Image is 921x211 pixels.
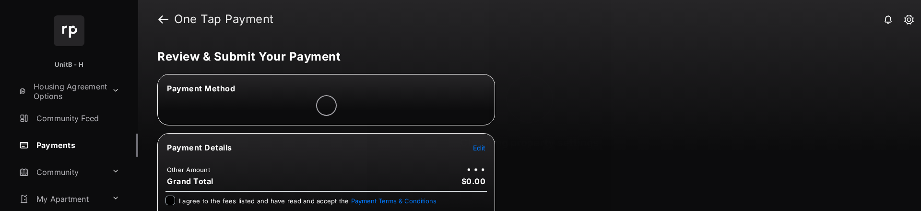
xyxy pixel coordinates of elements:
a: My Apartment [15,187,108,211]
img: svg+xml;base64,PHN2ZyB4bWxucz0iaHR0cDovL3d3dy53My5vcmcvMjAwMC9zdmciIHdpZHRoPSI2NCIgaGVpZ2h0PSI2NC... [54,15,84,46]
a: Payments [15,134,138,157]
p: UnitB - H [55,60,83,70]
span: Checking property settings [460,137,599,149]
a: Housing Agreement Options [15,80,108,103]
a: Community [15,161,108,184]
a: Community Feed [15,107,138,130]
